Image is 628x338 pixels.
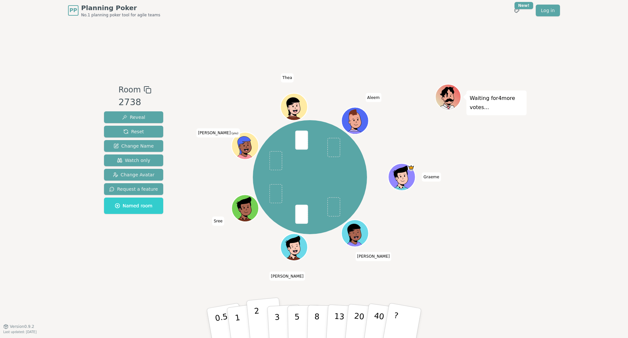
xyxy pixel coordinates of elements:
span: Click to change your name [196,128,240,137]
span: PP [69,7,77,14]
div: 2738 [118,96,151,109]
span: Change Avatar [113,171,155,178]
button: Reveal [104,111,163,123]
p: Waiting for 4 more votes... [470,94,523,112]
span: Click to change your name [281,73,294,83]
button: Change Avatar [104,169,163,181]
span: Watch only [117,157,150,164]
span: Click to change your name [269,272,305,281]
span: Click to change your name [356,252,392,261]
span: Change Name [113,143,154,149]
span: Last updated: [DATE] [3,330,37,334]
span: (you) [231,132,238,135]
button: Request a feature [104,183,163,195]
span: Request a feature [109,186,158,192]
span: Reset [123,128,144,135]
button: Watch only [104,154,163,166]
span: Planning Poker [81,3,160,12]
button: Click to change your avatar [232,133,258,159]
span: Click to change your name [212,217,224,226]
span: Click to change your name [422,172,441,182]
a: Log in [536,5,560,16]
span: Named room [115,202,152,209]
span: Graeme is the host [408,164,414,171]
button: Reset [104,126,163,137]
span: Room [118,84,141,96]
a: PPPlanning PokerNo.1 planning poker tool for agile teams [68,3,160,18]
span: No.1 planning poker tool for agile teams [81,12,160,18]
button: Change Name [104,140,163,152]
span: Click to change your name [366,93,381,102]
span: Reveal [122,114,145,121]
span: Version 0.9.2 [10,324,34,329]
button: Named room [104,198,163,214]
div: New! [515,2,533,9]
button: New! [511,5,523,16]
button: Version0.9.2 [3,324,34,329]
